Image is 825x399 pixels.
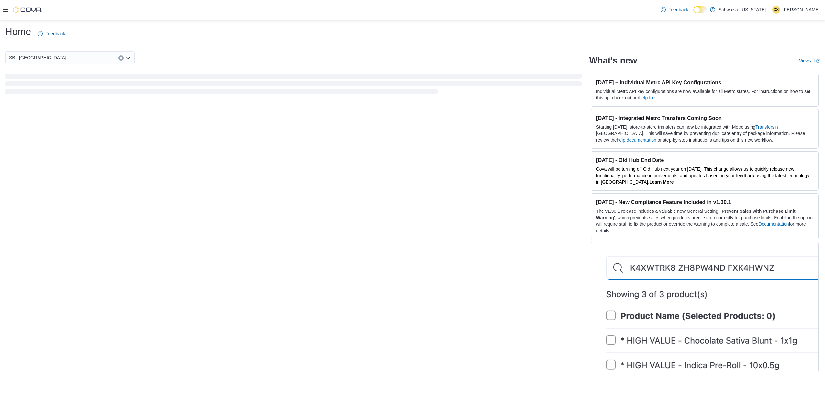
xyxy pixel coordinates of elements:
div: Clay Strickland [772,6,780,14]
h1: Home [5,25,31,38]
h3: [DATE] - New Compliance Feature Included in v1.30.1 [596,199,813,205]
svg: External link [816,59,820,63]
span: Feedback [45,30,65,37]
input: Dark Mode [693,6,707,13]
a: Feedback [658,3,691,16]
a: help file [639,95,655,100]
a: Transfers [755,124,775,130]
p: Starting [DATE], store-to-store transfers can now be integrated with Metrc using in [GEOGRAPHIC_D... [596,124,813,143]
p: [PERSON_NAME] [783,6,820,14]
p: Schwazze [US_STATE] [719,6,766,14]
span: Cova will be turning off Old Hub next year on [DATE]. This change allows us to quickly release ne... [596,166,809,185]
h3: [DATE] - Integrated Metrc Transfers Coming Soon [596,115,813,121]
span: Dark Mode [693,13,694,14]
a: Feedback [35,27,68,40]
span: Feedback [668,6,688,13]
p: | [768,6,770,14]
button: Open list of options [126,55,131,61]
h3: [DATE] - Old Hub End Date [596,157,813,163]
p: Individual Metrc API key configurations are now available for all Metrc states. For instructions ... [596,88,813,101]
a: help documentation [617,137,656,142]
a: View allExternal link [799,58,820,63]
a: Documentation [758,222,789,227]
a: Learn More [649,179,674,185]
span: SB - [GEOGRAPHIC_DATA] [9,54,66,62]
button: Clear input [118,55,124,61]
span: CS [774,6,779,14]
strong: Prevent Sales with Purchase Limit Warning [596,209,796,220]
h2: What's new [589,55,637,66]
span: Loading [5,75,582,96]
img: Cova [13,6,42,13]
p: The v1.30.1 release includes a valuable new General Setting, ' ', which prevents sales when produ... [596,208,813,234]
h3: [DATE] – Individual Metrc API Key Configurations [596,79,813,85]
